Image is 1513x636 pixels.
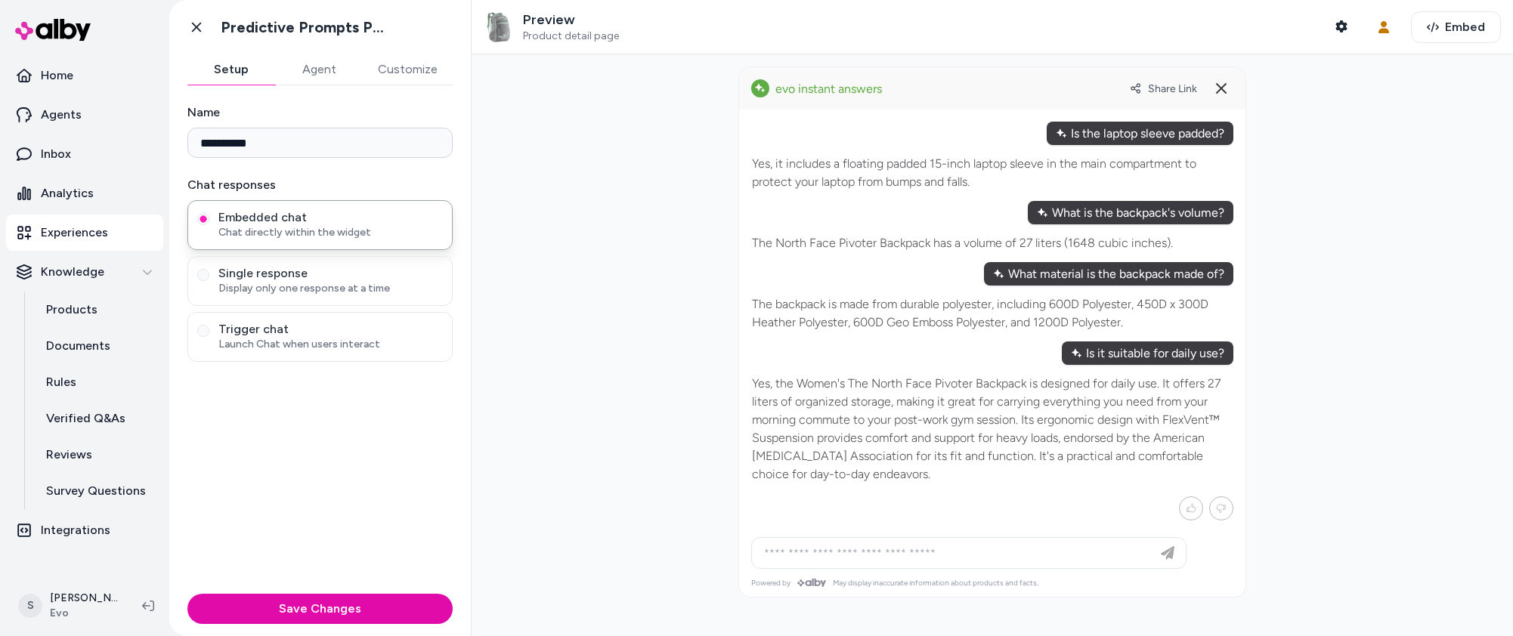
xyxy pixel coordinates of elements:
p: Analytics [41,184,94,202]
p: Verified Q&As [46,409,125,428]
span: Trigger chat [218,322,443,337]
label: Name [187,103,453,122]
button: Knowledge [6,254,163,290]
img: Women's The North Face Pivoter Backpack in Gray - Polyester [484,12,514,42]
a: Inbox [6,136,163,172]
a: Verified Q&As [31,400,163,437]
span: S [18,594,42,618]
p: [PERSON_NAME] [50,591,118,606]
p: Knowledge [41,263,104,281]
a: Products [31,292,163,328]
a: Analytics [6,175,163,211]
span: Single response [218,266,443,281]
p: Rules [46,373,76,391]
a: Reviews [31,437,163,473]
a: Rules [31,364,163,400]
a: Survey Questions [31,473,163,509]
button: Embedded chatChat directly within the widget [197,213,209,225]
span: Evo [50,606,118,621]
a: Home [6,57,163,94]
a: Experiences [6,215,163,251]
button: Trigger chatLaunch Chat when users interact [197,325,209,337]
p: Preview [523,11,619,29]
button: Single responseDisplay only one response at a time [197,269,209,281]
p: Inbox [41,145,71,163]
p: Survey Questions [46,482,146,500]
img: alby Logo [15,19,91,41]
a: Agents [6,97,163,133]
h1: Predictive Prompts PDP [221,18,391,37]
p: Home [41,66,73,85]
p: Agents [41,106,82,124]
button: Save Changes [187,594,453,624]
p: Reviews [46,446,92,464]
span: Product detail page [523,29,619,43]
p: Integrations [41,521,110,539]
span: Chat directly within the widget [218,225,443,240]
span: Embed [1445,18,1485,36]
span: Launch Chat when users interact [218,337,443,352]
span: Display only one response at a time [218,281,443,296]
button: Setup [187,54,275,85]
button: Agent [275,54,363,85]
button: Customize [363,54,453,85]
label: Chat responses [187,176,453,194]
a: Integrations [6,512,163,548]
button: Embed [1411,11,1501,43]
p: Products [46,301,97,319]
a: Documents [31,328,163,364]
p: Experiences [41,224,108,242]
span: Embedded chat [218,210,443,225]
button: S[PERSON_NAME]Evo [9,582,130,630]
p: Documents [46,337,110,355]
